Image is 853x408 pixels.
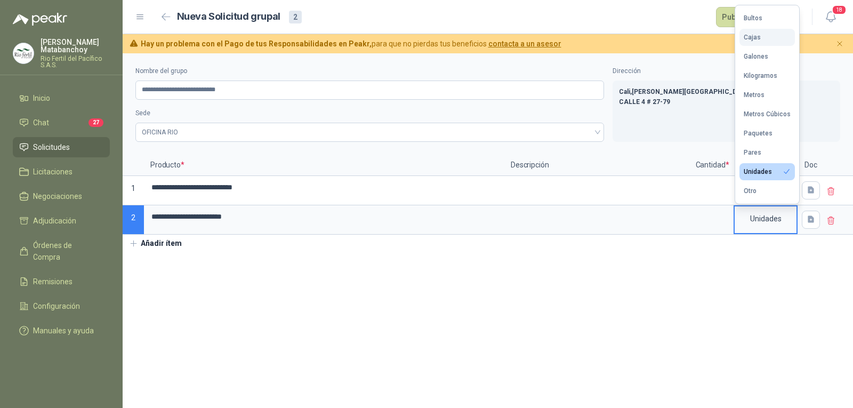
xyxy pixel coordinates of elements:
[744,14,762,22] div: Bultos
[123,235,188,253] button: Añadir ítem
[141,39,372,48] b: Hay un problema con el Pago de tus Responsabilidades en Peakr,
[13,162,110,182] a: Licitaciones
[33,166,73,178] span: Licitaciones
[33,300,80,312] span: Configuración
[744,130,772,137] div: Paquetes
[739,144,795,161] button: Pares
[13,137,110,157] a: Solicitudes
[13,321,110,341] a: Manuales y ayuda
[142,124,598,140] span: OFICINA RIO
[744,168,772,175] div: Unidades
[289,11,302,23] div: 2
[613,66,840,76] label: Dirección
[144,155,504,176] p: Producto
[135,108,604,118] label: Sede
[33,190,82,202] span: Negociaciones
[13,113,110,133] a: Chat27
[744,149,761,156] div: Pares
[744,72,777,79] div: Kilogramos
[798,155,824,176] p: Doc
[33,239,100,263] span: Órdenes de Compra
[619,97,834,107] p: CALLE 4 # 27-79
[123,205,144,235] p: 2
[739,106,795,123] button: Metros Cúbicos
[619,87,834,97] p: Cali , [PERSON_NAME][GEOGRAPHIC_DATA]
[41,55,110,68] p: Rio Fertil del Pacífico S.A.S.
[135,66,604,76] label: Nombre del grupo
[33,117,49,129] span: Chat
[88,118,103,127] span: 27
[504,155,691,176] p: Descripción
[13,296,110,316] a: Configuración
[41,38,110,53] p: [PERSON_NAME] Matabanchoy
[739,48,795,65] button: Galones
[33,215,76,227] span: Adjudicación
[13,211,110,231] a: Adjudicación
[739,163,795,180] button: Unidades
[744,53,768,60] div: Galones
[821,7,840,27] button: 18
[691,155,734,176] p: Cantidad
[744,91,765,99] div: Metros
[177,9,280,25] h2: Nueva Solicitud grupal
[739,125,795,142] button: Paquetes
[739,86,795,103] button: Metros
[716,7,799,27] button: Publicar solicitudes
[13,186,110,206] a: Negociaciones
[488,39,561,48] a: contacta a un asesor
[141,38,561,50] span: para que no pierdas tus beneficios
[13,43,34,63] img: Company Logo
[833,37,847,51] button: Cerrar
[13,235,110,267] a: Órdenes de Compra
[33,276,73,287] span: Remisiones
[739,182,795,199] button: Otro
[13,271,110,292] a: Remisiones
[13,88,110,108] a: Inicio
[734,155,798,176] p: Medida
[735,206,796,231] div: Unidades
[744,187,757,195] div: Otro
[13,13,67,26] img: Logo peakr
[33,92,50,104] span: Inicio
[739,29,795,46] button: Cajas
[123,176,144,205] p: 1
[739,67,795,84] button: Kilogramos
[33,325,94,337] span: Manuales y ayuda
[832,5,847,15] span: 18
[33,141,70,153] span: Solicitudes
[744,110,791,118] div: Metros Cúbicos
[739,10,795,27] button: Bultos
[744,34,761,41] div: Cajas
